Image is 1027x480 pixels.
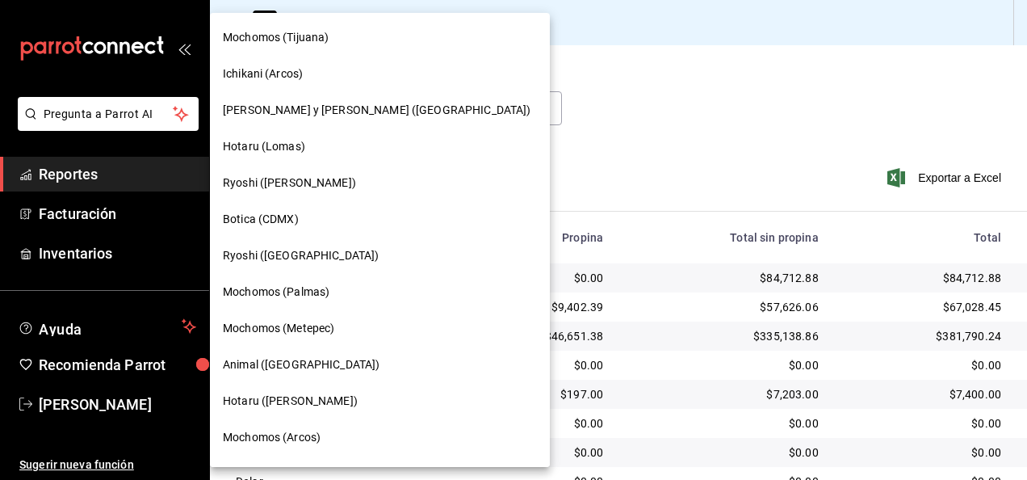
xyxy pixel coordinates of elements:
[223,102,530,119] span: [PERSON_NAME] y [PERSON_NAME] ([GEOGRAPHIC_DATA])
[223,320,334,337] span: Mochomos (Metepec)
[210,56,550,92] div: Ichikani (Arcos)
[223,284,329,301] span: Mochomos (Palmas)
[210,128,550,165] div: Hotaru (Lomas)
[223,175,356,192] span: Ryoshi ([PERSON_NAME])
[210,347,550,383] div: Animal ([GEOGRAPHIC_DATA])
[210,383,550,419] div: Hotaru ([PERSON_NAME])
[223,65,303,82] span: Ichikani (Arcos)
[210,92,550,128] div: [PERSON_NAME] y [PERSON_NAME] ([GEOGRAPHIC_DATA])
[210,201,550,238] div: Botica (CDMX)
[210,165,550,201] div: Ryoshi ([PERSON_NAME])
[223,29,329,46] span: Mochomos (Tijuana)
[210,238,550,274] div: Ryoshi ([GEOGRAPHIC_DATA])
[210,310,550,347] div: Mochomos (Metepec)
[223,393,358,410] span: Hotaru ([PERSON_NAME])
[210,19,550,56] div: Mochomos (Tijuana)
[223,211,299,228] span: Botica (CDMX)
[223,247,379,264] span: Ryoshi ([GEOGRAPHIC_DATA])
[223,356,379,373] span: Animal ([GEOGRAPHIC_DATA])
[210,419,550,456] div: Mochomos (Arcos)
[210,274,550,310] div: Mochomos (Palmas)
[223,138,305,155] span: Hotaru (Lomas)
[223,429,321,446] span: Mochomos (Arcos)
